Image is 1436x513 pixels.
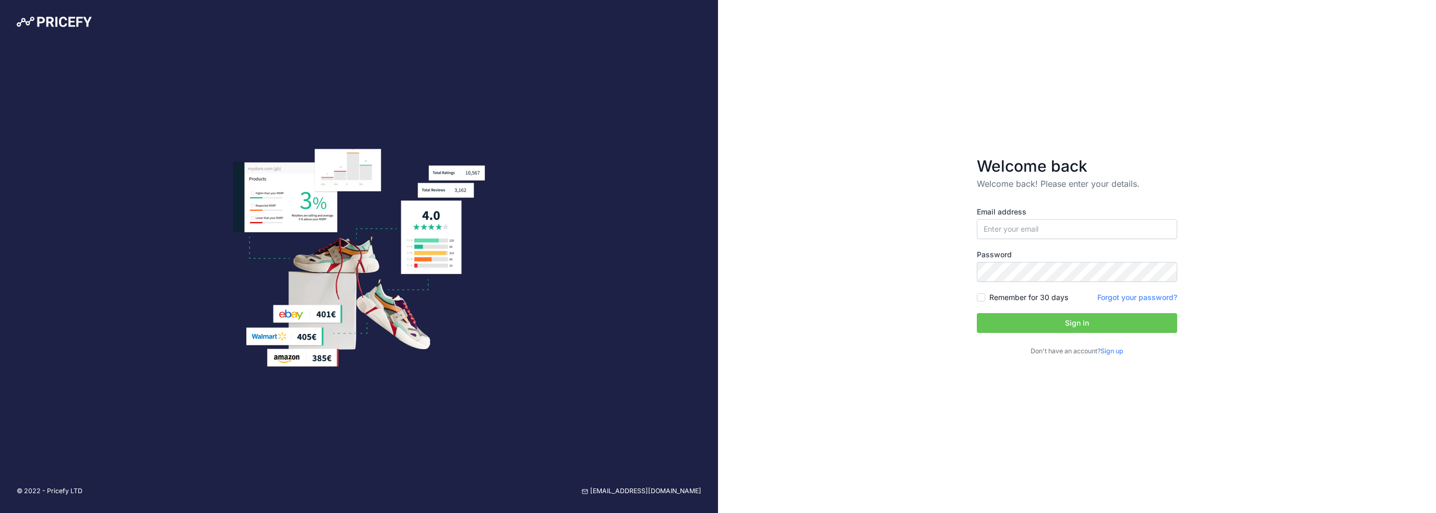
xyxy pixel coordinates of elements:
label: Password [977,249,1177,260]
h3: Welcome back [977,157,1177,175]
label: Remember for 30 days [989,292,1068,303]
label: Email address [977,207,1177,217]
p: © 2022 - Pricefy LTD [17,486,82,496]
input: Enter your email [977,219,1177,239]
img: Pricefy [17,17,92,27]
a: [EMAIL_ADDRESS][DOMAIN_NAME] [582,486,701,496]
p: Don't have an account? [977,347,1177,356]
p: Welcome back! Please enter your details. [977,177,1177,190]
a: Forgot your password? [1097,293,1177,302]
a: Sign up [1100,347,1123,355]
button: Sign in [977,313,1177,333]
